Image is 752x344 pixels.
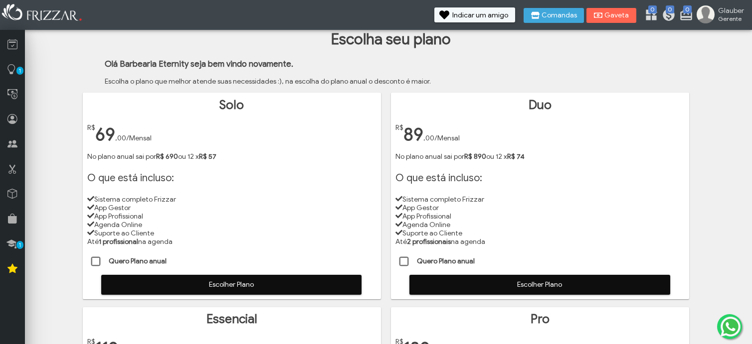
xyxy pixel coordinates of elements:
[644,8,654,24] a: 0
[395,123,403,132] span: R$
[105,77,749,86] p: Escolha o plano que melhor atende suas necessidades :), na escolha do plano anual o desconto é ma...
[586,8,636,23] button: Gaveta
[416,277,663,292] span: Escolher Plano
[105,59,749,69] h3: Olá Barbearia Eternity seja bem vindo novamente.
[719,315,743,339] img: whatsapp.png
[87,152,376,161] p: No plano anual sai por ou 12 x
[395,195,685,204] li: Sistema completo Frizzar
[604,12,629,19] span: Gaveta
[87,172,376,184] h1: O que está incluso:
[87,312,376,327] h1: Essencial
[87,221,376,229] li: Agenda Online
[87,195,376,204] li: Sistema completo Frizzar
[33,30,749,49] h1: Escolha seu plano
[697,5,747,25] a: Glauber Gerente
[395,152,685,161] p: No plano anual sai por ou 12 x
[452,12,508,19] span: Indicar um amigo
[542,12,577,19] span: Comandas
[95,123,115,145] span: 69
[524,8,584,23] button: Comandas
[87,237,376,246] li: Até na agenda
[666,5,674,13] span: 0
[395,172,685,184] h1: O que está incluso:
[395,312,685,327] h1: Pro
[99,237,138,246] strong: 1 profissional
[417,257,475,265] strong: Quero Plano anual
[16,241,23,249] span: 1
[126,134,152,142] span: /Mensal
[434,7,515,22] button: Indicar um amigo
[101,275,362,295] button: Escolher Plano
[395,204,685,212] li: App Gestor
[407,237,451,246] strong: 2 profissionais
[403,123,423,145] span: 89
[395,221,685,229] li: Agenda Online
[87,229,376,237] li: Suporte ao Cliente
[683,5,692,13] span: 0
[395,237,685,246] li: Até na agenda
[16,67,23,75] span: 1
[648,5,657,13] span: 0
[507,152,525,161] strong: R$ 74
[87,204,376,212] li: App Gestor
[409,275,670,295] button: Escolher Plano
[87,98,376,113] h1: Solo
[156,152,178,161] strong: R$ 690
[662,8,672,24] a: 0
[679,8,689,24] a: 0
[434,134,460,142] span: /Mensal
[395,212,685,221] li: App Profissional
[109,257,167,265] strong: Quero Plano anual
[395,98,685,113] h1: Duo
[718,6,744,15] span: Glauber
[395,229,685,237] li: Suporte ao Cliente
[87,123,95,132] span: R$
[87,212,376,221] li: App Profissional
[108,277,355,292] span: Escolher Plano
[464,152,486,161] strong: R$ 890
[115,134,126,142] span: ,00
[423,134,434,142] span: ,00
[199,152,216,161] strong: R$ 57
[718,15,744,22] span: Gerente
